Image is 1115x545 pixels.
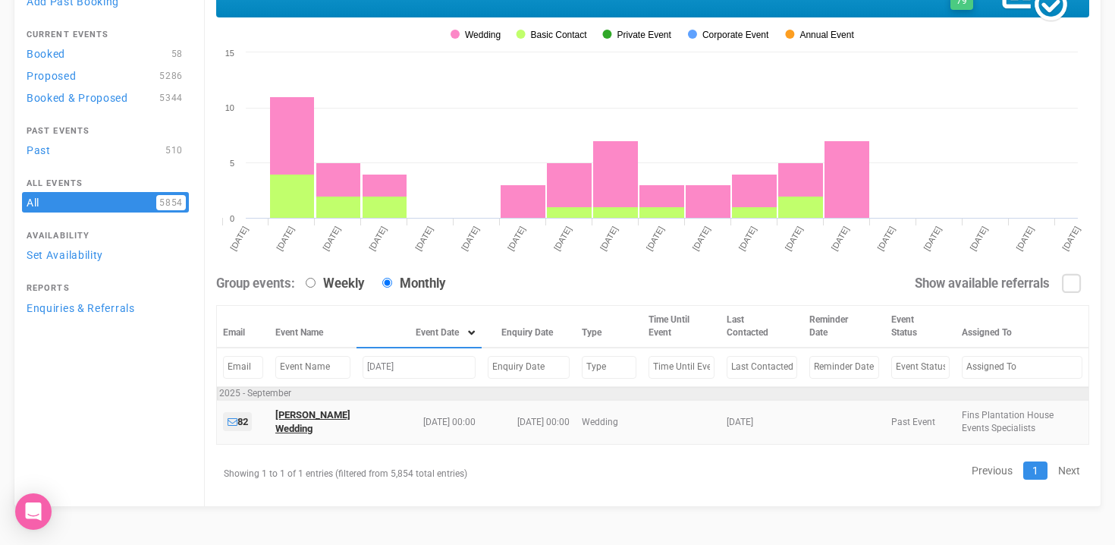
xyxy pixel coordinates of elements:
[269,306,356,348] th: Event Name
[223,412,252,431] a: 82
[576,306,642,348] th: Type
[413,225,435,252] tspan: [DATE]
[156,195,186,210] span: 5854
[1060,225,1082,252] tspan: [DATE]
[275,409,350,435] a: [PERSON_NAME] Wedding
[156,68,186,83] span: 5286
[22,192,189,213] a: All5854
[956,306,1089,348] th: Assigned To
[1023,462,1047,480] a: 1
[482,400,576,444] td: [DATE] 00:00
[645,225,666,252] tspan: [DATE]
[298,275,364,293] label: Weekly
[228,225,250,252] tspan: [DATE]
[306,278,316,288] input: Weekly
[230,214,234,223] tspan: 0
[582,356,636,378] input: Filter by Type
[363,356,476,378] input: Filter by Event Date
[642,306,721,348] th: Time Until Event
[891,356,950,378] input: Filter by Event Status
[649,356,715,378] input: Filter by Time Until Event
[691,225,712,252] tspan: [DATE]
[799,30,854,40] tspan: Annual Event
[460,225,481,252] tspan: [DATE]
[506,225,527,252] tspan: [DATE]
[482,306,576,348] th: Enquiry Date
[465,30,501,40] tspan: Wedding
[617,30,671,40] tspan: Private Event
[963,462,1022,480] a: Previous
[962,356,1082,378] input: Filter by Assigned To
[22,244,189,265] a: Set Availability
[875,225,897,252] tspan: [DATE]
[829,225,850,252] tspan: [DATE]
[27,232,184,241] h4: Availability
[721,306,803,348] th: Last Contacted
[488,356,570,378] input: Filter by Enquiry Date
[22,87,189,108] a: Booked & Proposed5344
[968,225,989,252] tspan: [DATE]
[27,30,184,39] h4: Current Events
[598,225,620,252] tspan: [DATE]
[225,49,234,58] tspan: 15
[27,284,184,293] h4: Reports
[168,46,186,61] span: 58
[22,43,189,64] a: Booked58
[22,298,189,318] a: Enquiries & Referrals
[956,400,1089,444] td: Fins Plantation House Events Specialists
[922,225,943,252] tspan: [DATE]
[885,306,956,348] th: Event Status
[321,225,342,252] tspan: [DATE]
[721,400,803,444] td: [DATE]
[382,278,392,288] input: Monthly
[702,30,769,40] tspan: Corporate Event
[375,275,445,293] label: Monthly
[552,225,573,252] tspan: [DATE]
[1014,225,1035,252] tspan: [DATE]
[216,460,492,488] div: Showing 1 to 1 of 1 entries (filtered from 5,854 total entries)
[737,225,759,252] tspan: [DATE]
[356,400,482,444] td: [DATE] 00:00
[1049,462,1089,480] a: Next
[727,356,797,378] input: Filter by Last Contacted
[162,143,186,158] span: 510
[156,90,186,106] span: 5344
[22,65,189,86] a: Proposed5286
[275,356,350,378] input: Filter by Event Name
[576,400,642,444] td: Wedding
[275,225,296,252] tspan: [DATE]
[216,276,295,291] strong: Group events:
[230,159,234,168] tspan: 5
[885,400,956,444] td: Past Event
[217,386,1089,400] td: 2025 - September
[217,306,269,348] th: Email
[27,127,184,136] h4: Past Events
[531,30,588,40] tspan: Basic Contact
[809,356,878,378] input: Filter by Reminder Date
[915,276,1050,291] strong: Show available referrals
[223,356,263,378] input: Filter by Email
[803,306,884,348] th: Reminder Date
[356,306,482,348] th: Event Date
[22,140,189,160] a: Past510
[27,179,184,188] h4: All Events
[784,225,805,252] tspan: [DATE]
[225,103,234,112] tspan: 10
[15,493,52,530] div: Open Intercom Messenger
[367,225,388,252] tspan: [DATE]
